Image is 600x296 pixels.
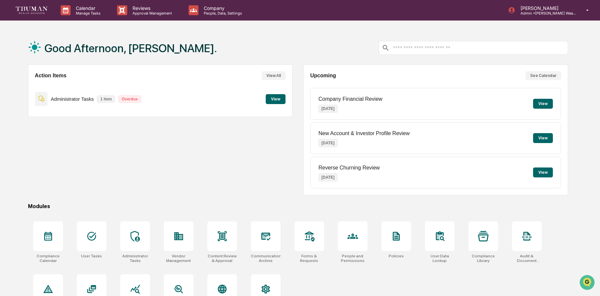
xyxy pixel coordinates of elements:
[389,254,404,258] div: Policies
[207,254,237,263] div: Content Review & Approval
[33,254,63,263] div: Compliance Calendar
[28,203,568,209] div: Modules
[468,254,498,263] div: Compliance Library
[266,94,285,104] button: View
[71,5,104,11] p: Calendar
[251,254,281,263] div: Communications Archive
[22,57,83,62] div: We're available if you need us!
[127,5,175,11] p: Reviews
[7,51,18,62] img: 1746055101610-c473b297-6a78-478c-a979-82029cc54cd1
[35,73,67,79] h2: Action Items
[7,14,120,24] p: How can we help?
[294,254,324,263] div: Forms & Requests
[533,99,553,109] button: View
[4,81,45,92] a: 🖐️Preclearance
[266,95,285,102] a: View
[318,96,382,102] p: Company Financial Review
[45,42,217,55] h1: Good Afternoon, [PERSON_NAME].
[425,254,455,263] div: User Data Lookup
[525,71,561,80] button: See Calendar
[120,254,150,263] div: Administrator Tasks
[17,30,109,37] input: Clear
[118,95,141,103] p: Overdue
[533,133,553,143] button: View
[310,73,336,79] h2: Upcoming
[13,96,42,102] span: Data Lookup
[97,95,115,103] p: 1 item
[579,274,597,292] iframe: Open customer support
[112,53,120,60] button: Start new chat
[515,11,577,16] p: Admin • [PERSON_NAME] Wealth
[127,11,175,16] p: Approval Management
[45,81,84,92] a: 🗄️Attestations
[318,173,338,181] p: [DATE]
[512,254,542,263] div: Audit & Document Logs
[81,254,102,258] div: User Tasks
[7,96,12,102] div: 🔎
[66,112,80,117] span: Pylon
[338,254,368,263] div: People and Permissions
[533,167,553,177] button: View
[318,139,338,147] p: [DATE]
[198,5,245,11] p: Company
[16,7,47,14] img: logo
[318,165,380,171] p: Reverse Churning Review
[54,83,82,90] span: Attestations
[71,11,104,16] p: Manage Tasks
[318,105,338,113] p: [DATE]
[4,93,44,105] a: 🔎Data Lookup
[51,96,94,102] p: Administrator Tasks
[515,5,577,11] p: [PERSON_NAME]
[22,51,108,57] div: Start new chat
[7,84,12,89] div: 🖐️
[262,71,285,80] button: View All
[164,254,194,263] div: Vendor Management
[46,112,80,117] a: Powered byPylon
[198,11,245,16] p: People, Data, Settings
[318,130,410,136] p: New Account & Investor Profile Review
[13,83,43,90] span: Preclearance
[48,84,53,89] div: 🗄️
